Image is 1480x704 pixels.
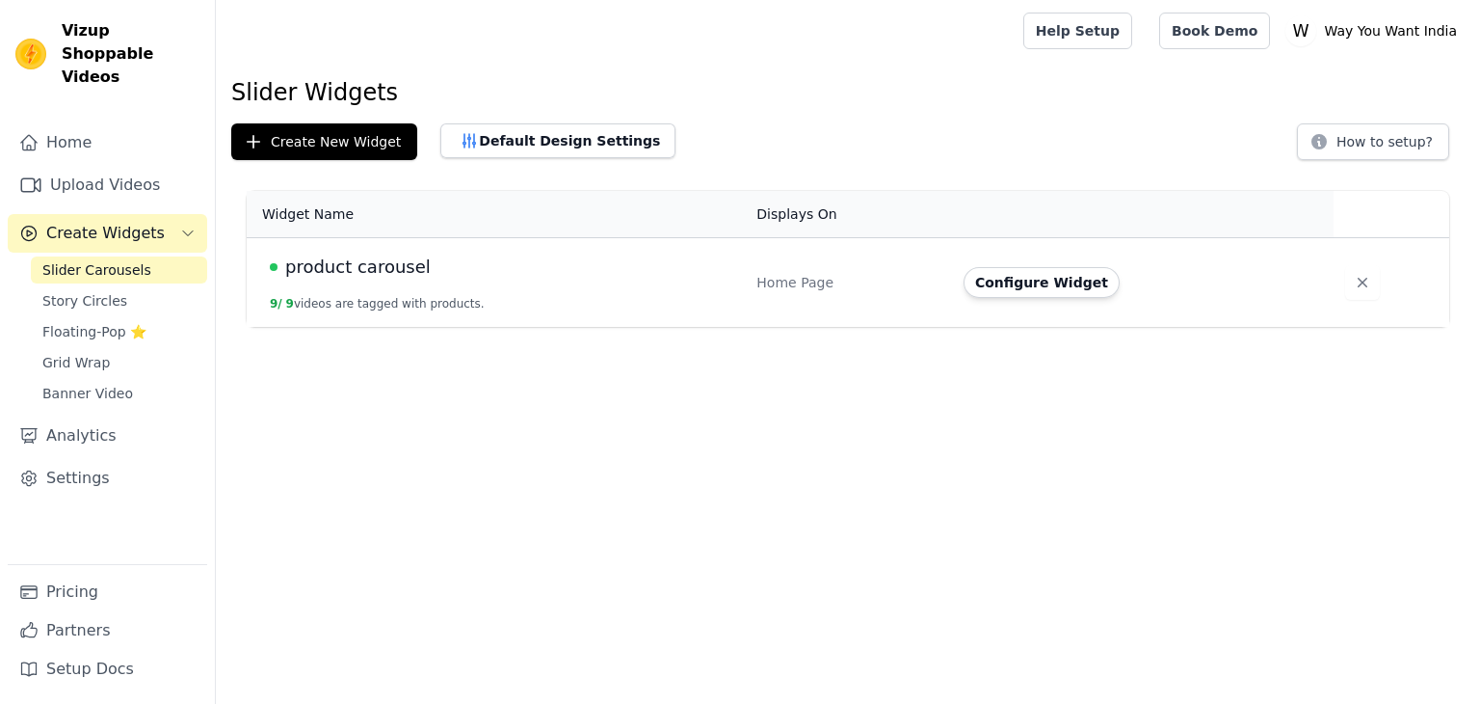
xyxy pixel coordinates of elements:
a: Settings [8,459,207,498]
button: Default Design Settings [440,123,675,158]
h1: Slider Widgets [231,77,1465,108]
text: W [1293,21,1309,41]
div: Home Page [756,273,940,292]
button: How to setup? [1297,123,1449,160]
a: Setup Docs [8,650,207,689]
span: Slider Carousels [42,260,151,280]
a: Story Circles [31,287,207,314]
span: Floating-Pop ⭐ [42,322,146,341]
a: Slider Carousels [31,257,207,284]
span: Banner Video [42,384,133,403]
a: Banner Video [31,380,207,407]
a: Grid Wrap [31,349,207,376]
span: Story Circles [42,291,127,311]
button: Configure Widget [964,267,1120,298]
span: 9 / [270,297,282,311]
th: Displays On [745,191,952,238]
span: Vizup Shoppable Videos [62,19,199,89]
a: Home [8,123,207,162]
a: Upload Videos [8,166,207,204]
th: Widget Name [247,191,745,238]
a: Partners [8,611,207,650]
span: 9 [286,297,294,311]
img: Vizup [15,39,46,69]
a: How to setup? [1297,137,1449,155]
a: Pricing [8,573,207,611]
span: product carousel [285,254,431,281]
button: W Way You Want India [1285,14,1465,48]
a: Floating-Pop ⭐ [31,318,207,345]
button: 9/ 9videos are tagged with products. [270,296,485,311]
p: Way You Want India [1316,14,1465,48]
a: Analytics [8,417,207,455]
button: Delete widget [1345,265,1380,300]
a: Help Setup [1023,13,1132,49]
button: Create New Widget [231,123,417,160]
span: Grid Wrap [42,353,110,372]
span: Live Published [270,263,277,271]
a: Book Demo [1159,13,1270,49]
button: Create Widgets [8,214,207,253]
span: Create Widgets [46,222,165,245]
